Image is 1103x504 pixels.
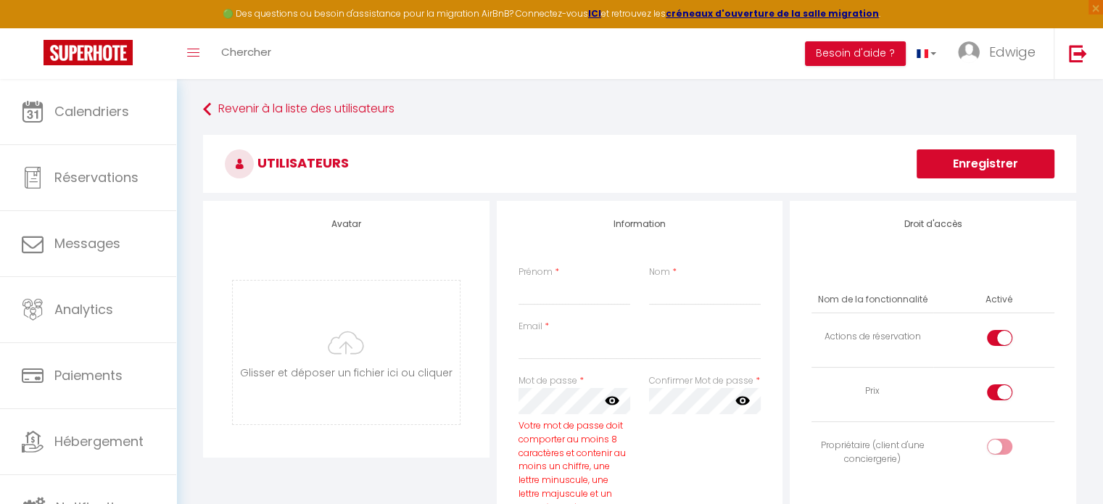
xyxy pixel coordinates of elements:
[588,7,601,20] a: ICI
[54,234,120,252] span: Messages
[958,41,980,63] img: ...
[817,330,927,344] div: Actions de réservation
[210,28,282,79] a: Chercher
[980,287,1018,313] th: Activé
[811,219,1054,229] h4: Droit d'accès
[54,432,144,450] span: Hébergement
[666,7,879,20] a: créneaux d'ouverture de la salle migration
[54,366,123,384] span: Paiements
[54,168,139,186] span: Réservations
[989,43,1036,61] span: Edwige
[817,384,927,398] div: Prix
[203,135,1076,193] h3: Utilisateurs
[519,374,577,388] label: Mot de passe
[519,265,553,279] label: Prénom
[519,320,542,334] label: Email
[917,149,1054,178] button: Enregistrer
[203,96,1076,123] a: Revenir à la liste des utilisateurs
[12,6,55,49] button: Ouvrir le widget de chat LiveChat
[54,102,129,120] span: Calendriers
[225,219,468,229] h4: Avatar
[649,265,670,279] label: Nom
[221,44,271,59] span: Chercher
[54,300,113,318] span: Analytics
[1069,44,1087,62] img: logout
[519,219,761,229] h4: Information
[44,40,133,65] img: Super Booking
[649,374,753,388] label: Confirmer Mot de passe
[947,28,1054,79] a: ... Edwige
[805,41,906,66] button: Besoin d'aide ?
[811,287,933,313] th: Nom de la fonctionnalité
[817,439,927,466] div: Propriétaire (client d'une conciergerie)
